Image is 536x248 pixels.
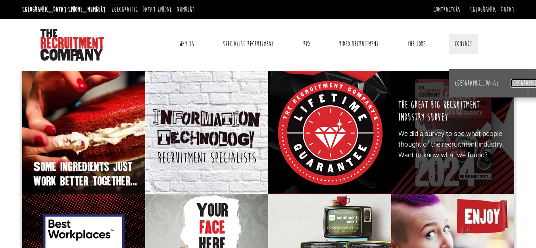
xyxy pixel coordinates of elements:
[173,34,200,54] a: Why Us
[402,34,432,54] a: The Jobs
[449,34,478,54] a: Contact
[398,128,507,161] p: We did a survey to see what people thought of the recruitment industry. Want to know what we found?
[217,34,280,54] a: Specialist Recruitment
[455,79,499,88] a: [GEOGRAPHIC_DATA]
[433,5,460,14] a: Contractors
[40,29,104,61] img: The Recruitment Company
[110,3,197,16] li: [GEOGRAPHIC_DATA]:
[391,71,514,194] a: The Great Big Recruitment Industry Survey We did a survey to see what people thought of the recru...
[68,5,106,14] a: [PHONE_NUMBER]
[158,5,195,14] a: [PHONE_NUMBER]
[398,99,507,124] h3: The Great Big Recruitment Industry Survey
[470,5,514,14] a: [GEOGRAPHIC_DATA]
[297,34,316,54] a: RPO
[20,3,108,16] li: [GEOGRAPHIC_DATA]:
[333,34,384,54] a: Video Recruitment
